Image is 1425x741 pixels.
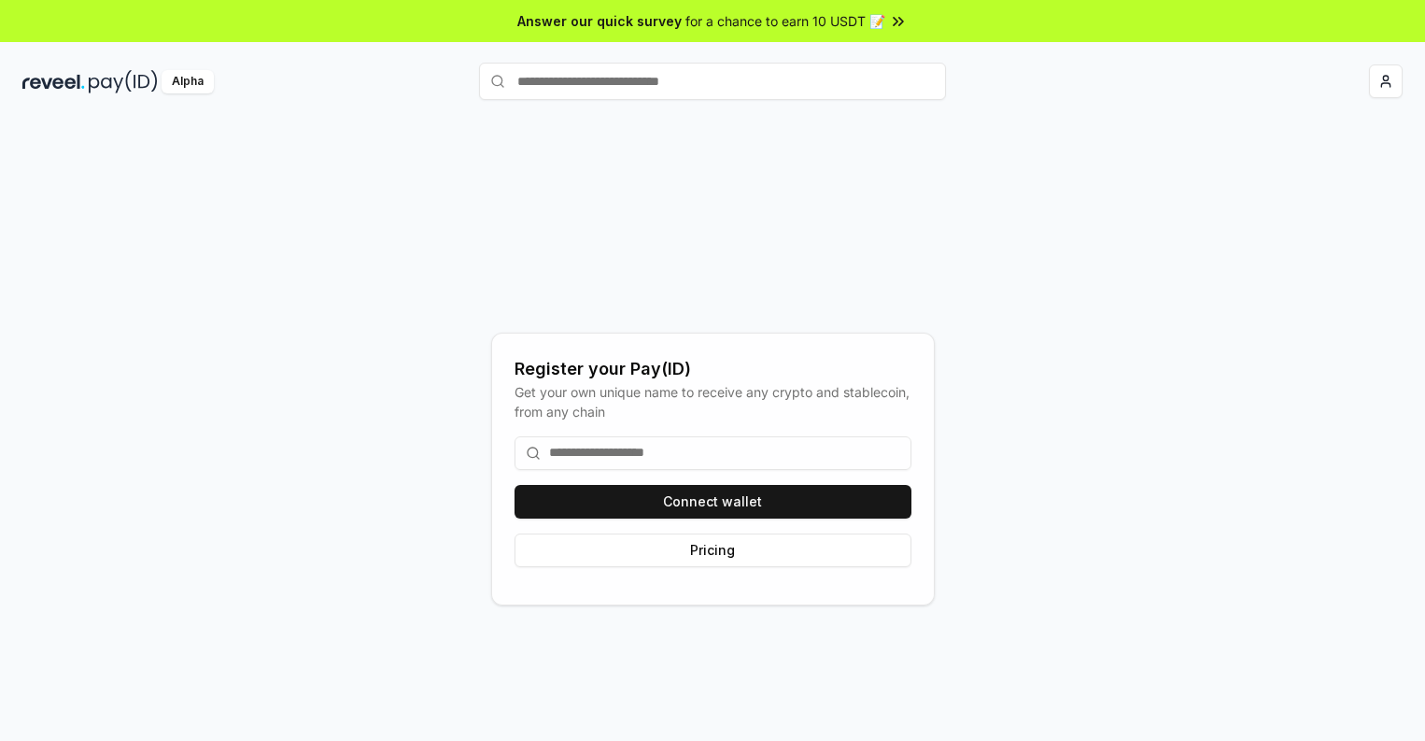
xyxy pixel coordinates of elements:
button: Connect wallet [515,485,911,519]
div: Get your own unique name to receive any crypto and stablecoin, from any chain [515,382,911,421]
div: Register your Pay(ID) [515,356,911,382]
div: Alpha [162,70,214,93]
button: Pricing [515,534,911,567]
span: Answer our quick survey [517,11,682,31]
img: pay_id [89,70,158,93]
span: for a chance to earn 10 USDT 📝 [685,11,885,31]
img: reveel_dark [22,70,85,93]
